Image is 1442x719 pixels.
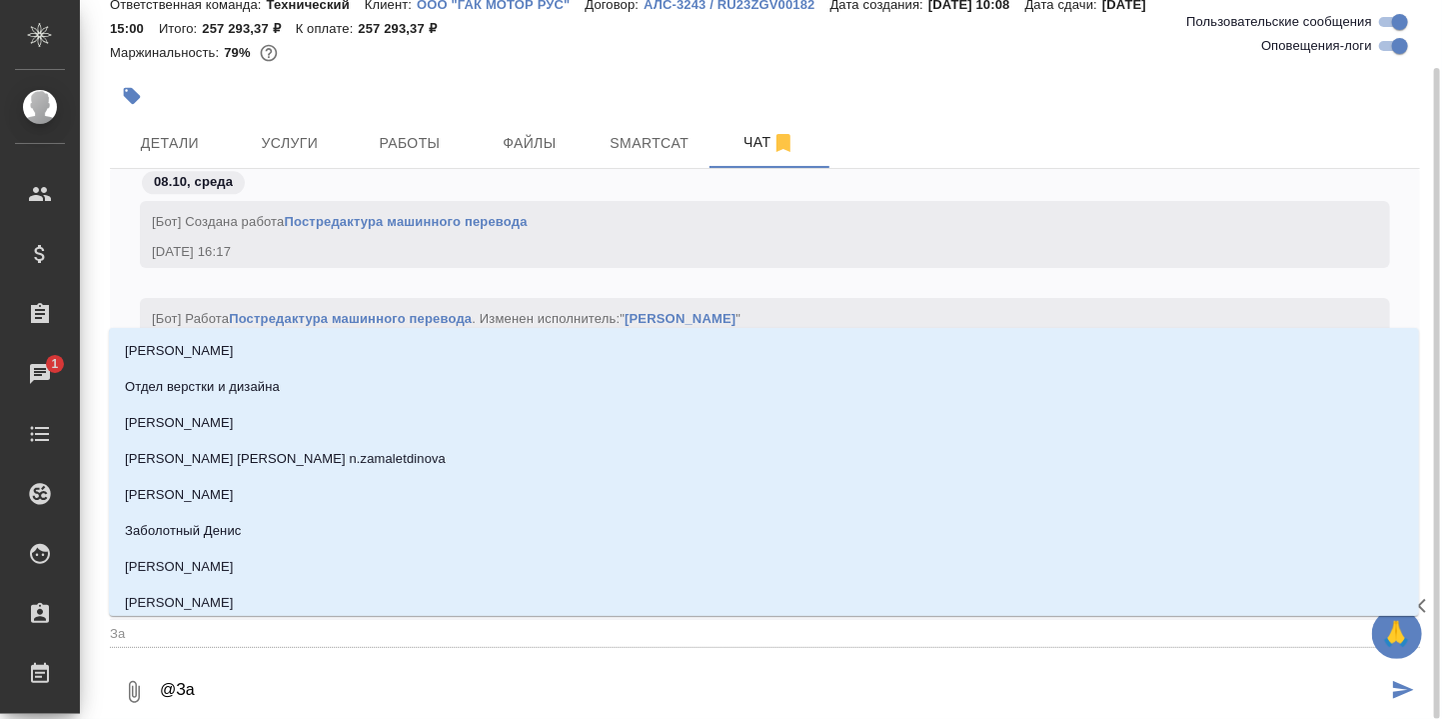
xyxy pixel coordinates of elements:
[358,21,451,36] p: 257 293,37 ₽
[1372,609,1422,659] button: 🙏
[771,131,795,155] svg: Отписаться
[620,311,740,326] span: " "
[125,341,234,361] p: [PERSON_NAME]
[229,311,472,326] a: Постредактура машинного перевода
[1380,613,1414,655] span: 🙏
[721,130,817,155] span: Чат
[125,557,234,577] p: [PERSON_NAME]
[110,74,154,118] button: Добавить тэг
[625,311,735,326] a: [PERSON_NAME]
[1261,36,1372,56] span: Оповещения-логи
[159,21,202,36] p: Итого:
[39,354,70,374] span: 1
[152,242,1320,262] div: [DATE] 16:17
[122,131,218,156] span: Детали
[202,21,295,36] p: 257 293,37 ₽
[125,377,280,397] p: Отдел верстки и дизайна
[296,21,359,36] p: К оплате:
[154,172,233,192] p: 08.10, среда
[5,349,75,399] a: 1
[152,214,528,229] span: [Бот] Создана работа
[224,45,255,60] p: 79%
[1186,12,1372,32] span: Пользовательские сообщения
[362,131,458,156] span: Работы
[152,311,740,326] span: [Бот] Работа . Изменен исполнитель:
[110,45,224,60] p: Маржинальность:
[125,485,234,505] p: [PERSON_NAME]
[125,521,241,541] p: Заболотный Денис
[285,214,528,229] a: Постредактура машинного перевода
[602,131,698,156] span: Smartcat
[125,593,234,613] p: [PERSON_NAME]
[125,449,446,469] p: [PERSON_NAME] [PERSON_NAME] n.zamaletdinova
[242,131,338,156] span: Услуги
[125,413,234,433] p: [PERSON_NAME]
[482,131,578,156] span: Файлы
